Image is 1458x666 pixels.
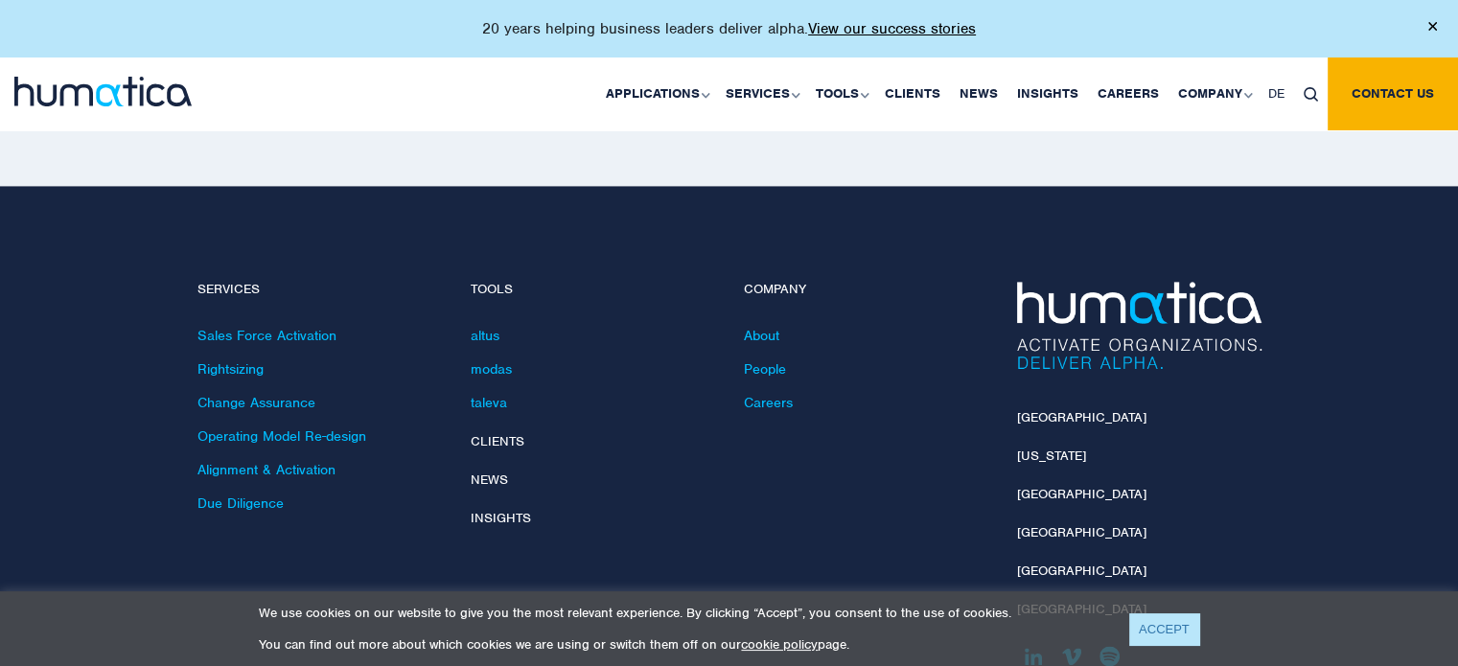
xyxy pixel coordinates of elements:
a: [GEOGRAPHIC_DATA] [1017,486,1146,502]
p: We use cookies on our website to give you the most relevant experience. By clicking “Accept”, you... [259,605,1105,621]
a: Due Diligence [197,494,284,512]
span: DE [1268,85,1284,102]
a: Company [1169,57,1259,130]
a: Operating Model Re-design [197,427,366,445]
a: [GEOGRAPHIC_DATA] [1017,563,1146,579]
a: Careers [1088,57,1169,130]
p: You can find out more about which cookies we are using or switch them off on our page. [259,636,1105,653]
a: taleva [471,394,507,411]
a: Services [716,57,806,130]
a: Insights [1007,57,1088,130]
a: modas [471,360,512,378]
a: [US_STATE] [1017,448,1086,464]
a: [GEOGRAPHIC_DATA] [1017,524,1146,540]
a: Careers [744,394,793,411]
a: ACCEPT [1129,613,1199,645]
a: Tools [806,57,875,130]
img: Humatica [1017,282,1261,368]
a: DE [1259,57,1294,130]
a: cookie policy [741,636,818,653]
a: Change Assurance [197,394,315,411]
a: Applications [596,57,716,130]
h4: Company [744,282,988,298]
a: Sales Force Activation [197,327,336,344]
a: Insights [471,510,531,526]
a: News [950,57,1007,130]
img: logo [14,77,192,106]
a: News [471,471,508,488]
a: Alignment & Activation [197,461,336,478]
a: Rightsizing [197,360,264,378]
a: Clients [875,57,950,130]
a: Contact us [1328,57,1458,130]
a: About [744,327,779,344]
a: [GEOGRAPHIC_DATA] [1017,409,1146,425]
a: Clients [471,433,524,449]
a: altus [471,327,499,344]
img: search_icon [1304,87,1318,102]
a: View our success stories [808,19,976,38]
h4: Tools [471,282,715,298]
a: People [744,360,786,378]
p: 20 years helping business leaders deliver alpha. [482,19,976,38]
h4: Services [197,282,442,298]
